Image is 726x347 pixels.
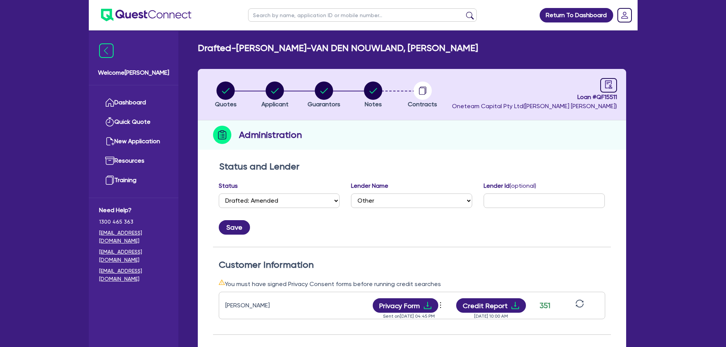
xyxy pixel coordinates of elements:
span: (optional) [510,182,536,189]
span: warning [219,279,225,285]
h2: Administration [239,128,302,142]
a: Dashboard [99,93,168,112]
a: [EMAIL_ADDRESS][DOMAIN_NAME] [99,248,168,264]
div: 351 [535,300,555,311]
button: Quotes [215,81,237,109]
img: icon-menu-close [99,43,114,58]
span: download [423,301,432,310]
a: Return To Dashboard [540,8,613,22]
img: quest-connect-logo-blue [101,9,191,21]
span: sync [575,299,584,308]
button: sync [573,299,586,312]
span: 1300 465 363 [99,218,168,226]
h2: Customer Information [219,259,605,270]
span: download [511,301,520,310]
a: Training [99,171,168,190]
button: Notes [364,81,383,109]
span: Need Help? [99,206,168,215]
span: Contracts [408,101,437,108]
a: Dropdown toggle [615,5,635,25]
span: Applicant [261,101,288,108]
label: Lender Id [484,181,536,190]
img: resources [105,156,114,165]
a: [EMAIL_ADDRESS][DOMAIN_NAME] [99,267,168,283]
div: You must have signed Privacy Consent forms before running credit searches [219,279,605,289]
span: Quotes [215,101,237,108]
div: [PERSON_NAME] [225,301,321,310]
span: more [437,299,444,311]
span: audit [604,80,613,89]
span: Oneteam Capital Pty Ltd ( [PERSON_NAME] [PERSON_NAME] ) [452,102,617,110]
label: Status [219,181,238,190]
span: Loan # QF15511 [452,93,617,102]
button: Guarantors [307,81,341,109]
img: training [105,176,114,185]
img: new-application [105,137,114,146]
a: [EMAIL_ADDRESS][DOMAIN_NAME] [99,229,168,245]
span: Welcome [PERSON_NAME] [98,68,169,77]
button: Applicant [261,81,289,109]
button: Save [219,220,250,235]
a: Resources [99,151,168,171]
img: step-icon [213,126,231,144]
h2: Drafted - [PERSON_NAME]-VAN DEN NOUWLAND, [PERSON_NAME] [198,43,478,54]
span: Notes [365,101,382,108]
button: Dropdown toggle [438,299,445,312]
button: Credit Reportdownload [456,298,526,313]
input: Search by name, application ID or mobile number... [248,8,477,22]
img: quick-quote [105,117,114,126]
button: Contracts [407,81,438,109]
button: Privacy Formdownload [373,298,438,313]
label: Lender Name [351,181,388,190]
a: Quick Quote [99,112,168,132]
a: New Application [99,132,168,151]
span: Guarantors [308,101,340,108]
h2: Status and Lender [219,161,605,172]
